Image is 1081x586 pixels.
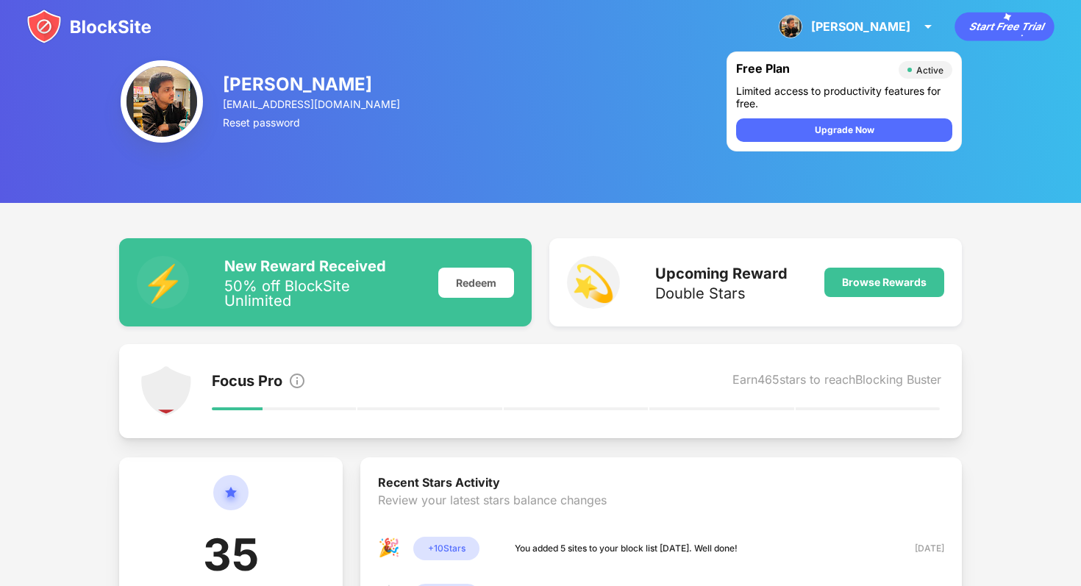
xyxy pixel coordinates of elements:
div: Upcoming Reward [655,265,788,282]
div: Upgrade Now [815,123,874,137]
div: [EMAIL_ADDRESS][DOMAIN_NAME] [223,98,402,110]
div: [PERSON_NAME] [223,74,402,95]
div: 💫 [567,256,620,309]
div: New Reward Received [224,257,421,275]
div: Review your latest stars balance changes [378,493,944,537]
div: Double Stars [655,286,788,301]
div: Reset password [223,116,402,129]
div: animation [955,12,1055,41]
img: info.svg [288,372,306,390]
img: circle-star.svg [213,475,249,528]
div: Recent Stars Activity [378,475,944,493]
div: + 10 Stars [413,537,479,560]
div: You added 5 sites to your block list [DATE]. Well done! [515,541,738,556]
div: ⚡️ [137,256,190,309]
div: Limited access to productivity features for free. [736,85,952,110]
div: Redeem [438,268,514,298]
div: Focus Pro [212,372,282,393]
div: Earn 465 stars to reach Blocking Buster [732,372,941,393]
img: blocksite-icon.svg [26,9,151,44]
img: ACg8ocLoTfpz8WfZR4wP-88l7IcUlmcfhYPhtb5jOuuFWAmccrsbJnkj=s96-c [779,15,802,38]
div: Active [916,65,943,76]
div: [DATE] [892,541,944,556]
div: 50% off BlockSite Unlimited [224,279,421,308]
img: points-level-1.svg [140,365,193,418]
img: ACg8ocLoTfpz8WfZR4wP-88l7IcUlmcfhYPhtb5jOuuFWAmccrsbJnkj=s96-c [121,60,203,143]
div: 🎉 [378,537,402,560]
div: [PERSON_NAME] [811,19,910,34]
div: Browse Rewards [842,276,927,288]
div: Free Plan [736,61,891,79]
